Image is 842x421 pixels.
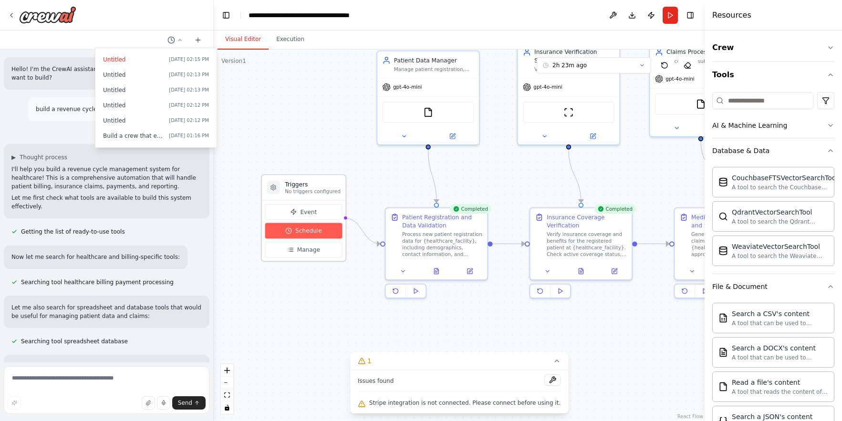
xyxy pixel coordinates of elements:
span: Untitled [103,71,165,79]
div: Database & Data [712,163,834,274]
div: A tool that can be used to semantic search a query from a CSV's content. [732,319,828,327]
div: WeaviateVectorSearchTool [732,242,828,251]
img: Docxsearchtool [718,348,728,357]
div: Version 1 [221,57,246,65]
button: File & Document [712,274,834,299]
span: Untitled [103,56,165,63]
g: Edge from abaa3475-2147-428a-a508-a24f8891fba5 to 7a0c16a4-bbcc-4a62-aaae-f740ea73c33f [637,240,670,248]
span: Event [300,208,317,216]
div: Patient Registration and Data Validation [402,213,482,230]
button: Tools [712,62,834,88]
button: Open in side panel [600,266,628,276]
span: Stripe integration is not connected. Please connect before using it. [369,399,561,407]
div: Claims Processing Manager [666,48,747,56]
div: Patient Data ManagerManage patient registration, demographics, and insurance information for {hea... [376,51,479,145]
button: 1 [350,352,568,370]
img: Filereadtool [718,382,728,391]
button: toggle interactivity [221,401,233,414]
div: A tool to search the Weaviate database for relevant information on internal documents. [732,252,828,260]
button: Execution [269,30,312,50]
span: 2h 23m ago [552,62,587,69]
a: React Flow attribution [677,414,703,419]
div: Process new patient registration data for {healthcare_facility}, including demographics, contact ... [402,231,482,257]
div: Search a CSV's content [732,309,828,318]
button: View output [419,266,454,276]
span: Build a crew that extracts data from incoming invoices, validates information against purchase or... [103,132,165,140]
div: Verify patient insurance coverage, benefits, and authorization requirements for {healthcare_facil... [534,66,614,73]
span: gpt-4o-mini [533,84,562,91]
img: FileReadTool [423,107,433,117]
h3: Triggers [285,180,341,188]
g: Edge from 90ced615-9ee2-4f73-abfe-7a475c6e0225 to 27b3b604-5a5e-4a6c-aa15-71ffedb4f713 [424,149,441,203]
g: Edge from c24147b2-6bd1-43c8-8b3f-57c1a132abc4 to abaa3475-2147-428a-a508-a24f8891fba5 [564,149,585,203]
div: Read a file's content [732,378,828,387]
div: File & Document [712,282,768,291]
button: Schedule [265,223,343,239]
span: Manage [297,246,320,254]
div: Manage patient registration, demographics, and insurance information for {healthcare_facility}. E... [394,66,474,73]
span: [DATE] 02:13 PM [169,86,209,94]
button: View output [563,266,598,276]
div: QdrantVectorSearchTool [732,207,828,217]
nav: breadcrumb [249,10,356,20]
img: Qdrantvectorsearchtool [718,212,728,221]
button: Build a crew that extracts data from incoming invoices, validates information against purchase or... [99,128,213,144]
button: Manage [265,242,343,257]
span: [DATE] 02:15 PM [169,56,209,63]
button: Hide left sidebar [219,9,233,22]
img: Couchbaseftsvectorsearchtool [718,177,728,187]
button: Database & Data [712,138,834,163]
button: zoom out [221,377,233,389]
div: Patient Data Manager [394,56,474,64]
button: Untitled[DATE] 02:12 PM [99,98,213,113]
span: [DATE] 01:16 PM [169,132,209,140]
span: [DATE] 02:13 PM [169,71,209,79]
button: Untitled[DATE] 02:13 PM [99,67,213,82]
span: Schedule [295,226,322,235]
div: CompletedPatient Registration and Data ValidationProcess new patient registration data for {healt... [385,207,488,302]
div: Claims Processing ManagerProcess and submit medical claims for {healthcare_facility} using proper... [649,42,752,137]
button: Visual Editor [218,30,269,50]
div: Generate and submit medical claims for services provided at {healthcare_facility}. Use appropriat... [691,231,771,257]
g: Edge from triggers to 27b3b604-5a5e-4a6c-aa15-71ffedb4f713 [345,214,380,248]
div: A tool to search the Qdrant database for relevant information on internal documents. [732,218,828,226]
div: Completed [449,204,491,214]
span: Untitled [103,117,165,124]
div: TriggersNo triggers configuredEventScheduleManage [261,174,346,262]
button: Untitled[DATE] 02:13 PM [99,82,213,98]
button: Event [265,204,343,220]
div: A tool that can be used to semantic search a query from a DOCX's content. [732,354,828,361]
div: Database & Data [712,146,769,155]
button: 2h 23m ago [537,57,651,73]
span: Untitled [103,102,165,109]
div: Verify insurance coverage and benefits for the registered patient at {healthcare_facility}. Check... [547,231,627,257]
div: Insurance Verification SpecialistVerify patient insurance coverage, benefits, and authorization r... [517,42,620,145]
div: Completed [594,204,636,214]
img: FileReadTool [696,99,706,109]
button: Open in side panel [429,131,476,141]
button: Hide right sidebar [684,9,697,22]
div: Medical Claims Generation and SubmissionGenerate and submit medical claims for services provided ... [674,207,777,302]
span: 1 [367,356,372,366]
button: Open in side panel [570,131,616,141]
div: Search a DOCX's content [732,343,828,353]
div: CouchbaseFTSVectorSearchTool [732,173,838,183]
g: Edge from 27b3b604-5a5e-4a6c-aa15-71ffedb4f713 to abaa3475-2147-428a-a508-a24f8891fba5 [493,240,525,248]
img: Weaviatevectorsearchtool [718,246,728,256]
div: A tool to search the Couchbase database for relevant information on internal documents. [732,184,838,191]
span: gpt-4o-mini [393,84,422,91]
div: A tool that reads the content of a file. To use this tool, provide a 'file_path' parameter with t... [732,388,828,396]
div: CompletedInsurance Coverage VerificationVerify insurance coverage and benefits for the registered... [530,207,633,302]
button: Crew [712,34,834,61]
button: Open in side panel [456,266,484,276]
div: AI & Machine Learning [712,121,787,130]
span: [DATE] 02:12 PM [169,102,209,109]
span: gpt-4o-mini [665,76,694,82]
div: React Flow controls [221,364,233,414]
span: [DATE] 02:12 PM [169,117,209,124]
button: Untitled[DATE] 02:15 PM [99,52,213,67]
button: AI & Machine Learning [712,113,834,138]
p: No triggers configured [285,188,341,195]
button: Untitled[DATE] 02:12 PM [99,113,213,128]
div: Insurance Verification Specialist [534,48,614,65]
